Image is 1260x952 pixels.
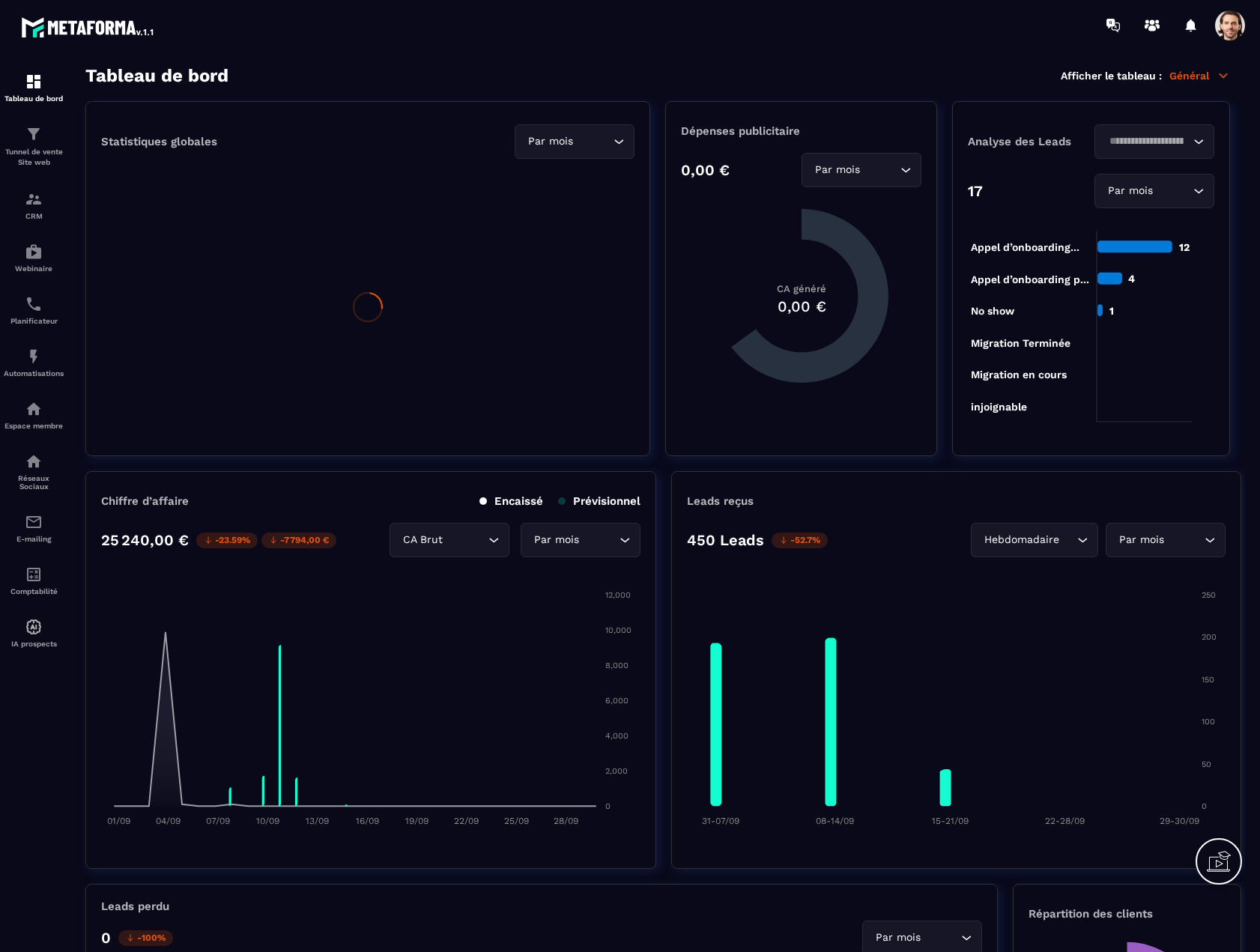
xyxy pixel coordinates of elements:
[924,930,957,946] input: Search for option
[107,816,130,826] tspan: 01/09
[21,13,156,40] img: logo
[4,422,64,430] p: Espace membre
[1104,183,1156,199] span: Par mois
[4,369,64,378] p: Automatisations
[25,452,43,470] img: social-network
[4,441,64,502] a: social-networksocial-networkRéseaux Sociaux
[1202,760,1211,769] tspan: 50
[702,816,739,826] tspan: 31-07/09
[85,65,228,86] h3: Tableau de bord
[306,816,329,826] tspan: 13/09
[1045,816,1085,826] tspan: 22-28/09
[968,135,1091,148] p: Analyse des Leads
[405,816,428,826] tspan: 19/09
[524,133,576,150] span: Par mois
[101,135,217,148] p: Statistiques globales
[515,124,634,159] div: Search for option
[25,618,43,636] img: automations
[554,816,578,826] tspan: 28/09
[101,494,189,508] p: Chiffre d’affaire
[504,816,529,826] tspan: 25/09
[25,566,43,583] img: accountant
[1106,523,1226,557] div: Search for option
[687,494,754,508] p: Leads reçus
[576,133,610,150] input: Search for option
[4,554,64,607] a: accountantaccountantComptabilité
[605,696,629,706] tspan: 6,000
[4,389,64,441] a: automationsautomationsEspace membre
[863,162,897,178] input: Search for option
[971,273,1089,286] tspan: Appel d’onboarding p...
[772,533,828,548] p: -52.7%
[582,532,616,548] input: Search for option
[4,535,64,543] p: E-mailing
[605,801,611,811] tspan: 0
[605,625,631,635] tspan: 10,000
[687,531,764,549] p: 450 Leads
[4,94,64,103] p: Tableau de bord
[1115,532,1167,548] span: Par mois
[4,640,64,648] p: IA prospects
[4,317,64,325] p: Planificateur
[4,212,64,220] p: CRM
[25,73,43,91] img: formation
[1156,183,1190,199] input: Search for option
[118,930,173,946] p: -100%
[25,190,43,208] img: formation
[872,930,924,946] span: Par mois
[1094,174,1214,208] div: Search for option
[454,816,479,826] tspan: 22/09
[4,284,64,336] a: schedulerschedulerPlanificateur
[1202,801,1207,811] tspan: 0
[605,661,629,670] tspan: 8,000
[25,295,43,313] img: scheduler
[4,264,64,273] p: Webinaire
[25,125,43,143] img: formation
[4,179,64,231] a: formationformationCRM
[1061,70,1162,82] p: Afficher le tableau :
[1029,907,1226,921] p: Répartition des clients
[981,532,1062,548] span: Hebdomadaire
[971,305,1015,317] tspan: No show
[1104,133,1190,150] input: Search for option
[196,533,258,548] p: -23.59%
[25,243,43,261] img: automations
[968,182,983,200] p: 17
[25,348,43,366] img: automations
[4,61,64,114] a: formationformationTableau de bord
[390,523,509,557] div: Search for option
[4,114,64,179] a: formationformationTunnel de vente Site web
[1094,124,1214,159] div: Search for option
[605,590,631,600] tspan: 12,000
[4,502,64,554] a: emailemailE-mailing
[101,929,111,947] p: 0
[971,337,1070,350] tspan: Migration Terminée
[1169,69,1230,82] p: Général
[261,533,336,548] p: -7 794,00 €
[605,731,629,741] tspan: 4,000
[4,147,64,168] p: Tunnel de vente Site web
[1167,532,1201,548] input: Search for option
[206,816,230,826] tspan: 07/09
[971,523,1098,557] div: Search for option
[811,162,863,178] span: Par mois
[802,153,921,187] div: Search for option
[971,369,1067,381] tspan: Migration en cours
[1160,816,1199,826] tspan: 29-30/09
[605,766,628,776] tspan: 2,000
[25,400,43,418] img: automations
[4,231,64,284] a: automationsautomationsWebinaire
[1202,632,1217,642] tspan: 200
[4,336,64,389] a: automationsautomationsAutomatisations
[479,494,543,508] p: Encaissé
[521,523,640,557] div: Search for option
[681,161,730,179] p: 0,00 €
[971,401,1027,413] tspan: injoignable
[530,532,582,548] span: Par mois
[446,532,485,548] input: Search for option
[356,816,379,826] tspan: 16/09
[399,532,446,548] span: CA Brut
[816,816,854,826] tspan: 08-14/09
[1202,717,1215,727] tspan: 100
[932,816,969,826] tspan: 15-21/09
